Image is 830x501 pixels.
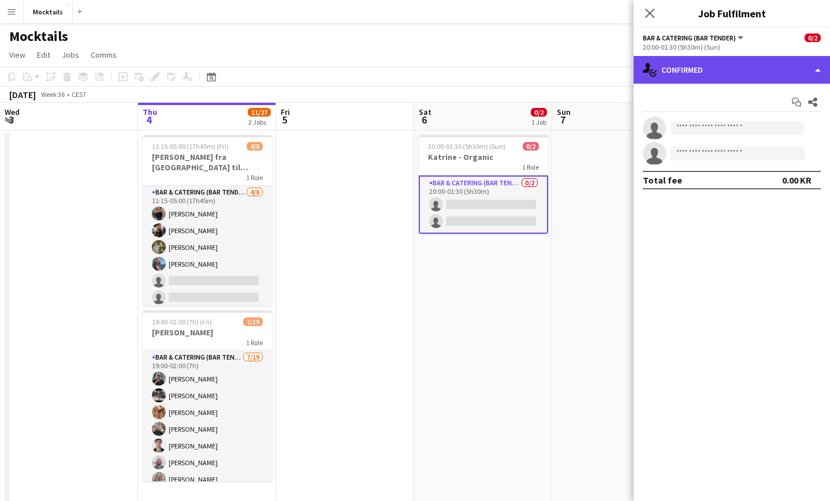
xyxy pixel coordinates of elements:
[643,33,745,42] button: Bar & Catering (Bar Tender)
[805,33,821,42] span: 0/2
[643,43,821,51] div: 20:00-01:30 (5h30m) (Sun)
[143,152,272,173] h3: [PERSON_NAME] fra [GEOGRAPHIC_DATA] til [GEOGRAPHIC_DATA]
[419,107,431,117] span: Sat
[279,113,290,126] span: 5
[143,327,272,338] h3: [PERSON_NAME]
[248,108,271,117] span: 11/27
[86,47,121,62] a: Comms
[3,113,20,126] span: 3
[523,142,539,151] span: 0/2
[555,113,571,126] span: 7
[419,152,548,162] h3: Katrine - Organic
[143,186,272,342] app-card-role: Bar & Catering (Bar Tender)4/811:15-05:00 (17h45m)[PERSON_NAME][PERSON_NAME][PERSON_NAME][PERSON_...
[281,107,290,117] span: Fri
[72,90,87,99] div: CEST
[246,173,263,182] span: 1 Role
[246,338,263,347] span: 1 Role
[522,163,539,171] span: 1 Role
[143,311,272,481] app-job-card: 19:00-02:00 (7h) (Fri)7/19[PERSON_NAME]1 RoleBar & Catering (Bar Tender)7/1919:00-02:00 (7h)[PERS...
[5,47,30,62] a: View
[419,135,548,234] app-job-card: 20:00-01:30 (5h30m) (Sun)0/2Katrine - Organic1 RoleBar & Catering (Bar Tender)0/220:00-01:30 (5h30m)
[417,113,431,126] span: 6
[782,174,812,186] div: 0.00 KR
[37,50,50,60] span: Edit
[531,108,547,117] span: 0/2
[9,89,36,100] div: [DATE]
[91,50,117,60] span: Comms
[32,47,55,62] a: Edit
[9,28,68,45] h1: Mocktails
[634,56,830,84] div: Confirmed
[531,118,546,126] div: 1 Job
[152,142,229,151] span: 11:15-05:00 (17h45m) (Fri)
[5,107,20,117] span: Wed
[143,107,157,117] span: Thu
[9,50,25,60] span: View
[428,142,505,151] span: 20:00-01:30 (5h30m) (Sun)
[643,174,682,186] div: Total fee
[24,1,73,23] button: Mocktails
[634,6,830,21] h3: Job Fulfilment
[248,118,270,126] div: 2 Jobs
[143,135,272,306] app-job-card: 11:15-05:00 (17h45m) (Fri)4/8[PERSON_NAME] fra [GEOGRAPHIC_DATA] til [GEOGRAPHIC_DATA]1 RoleBar &...
[557,107,571,117] span: Sun
[38,90,67,99] span: Week 36
[141,113,157,126] span: 4
[247,142,263,151] span: 4/8
[62,50,79,60] span: Jobs
[243,317,263,326] span: 7/19
[643,33,736,42] span: Bar & Catering (Bar Tender)
[152,317,212,326] span: 19:00-02:00 (7h) (Fri)
[57,47,84,62] a: Jobs
[419,175,548,234] app-card-role: Bar & Catering (Bar Tender)0/220:00-01:30 (5h30m)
